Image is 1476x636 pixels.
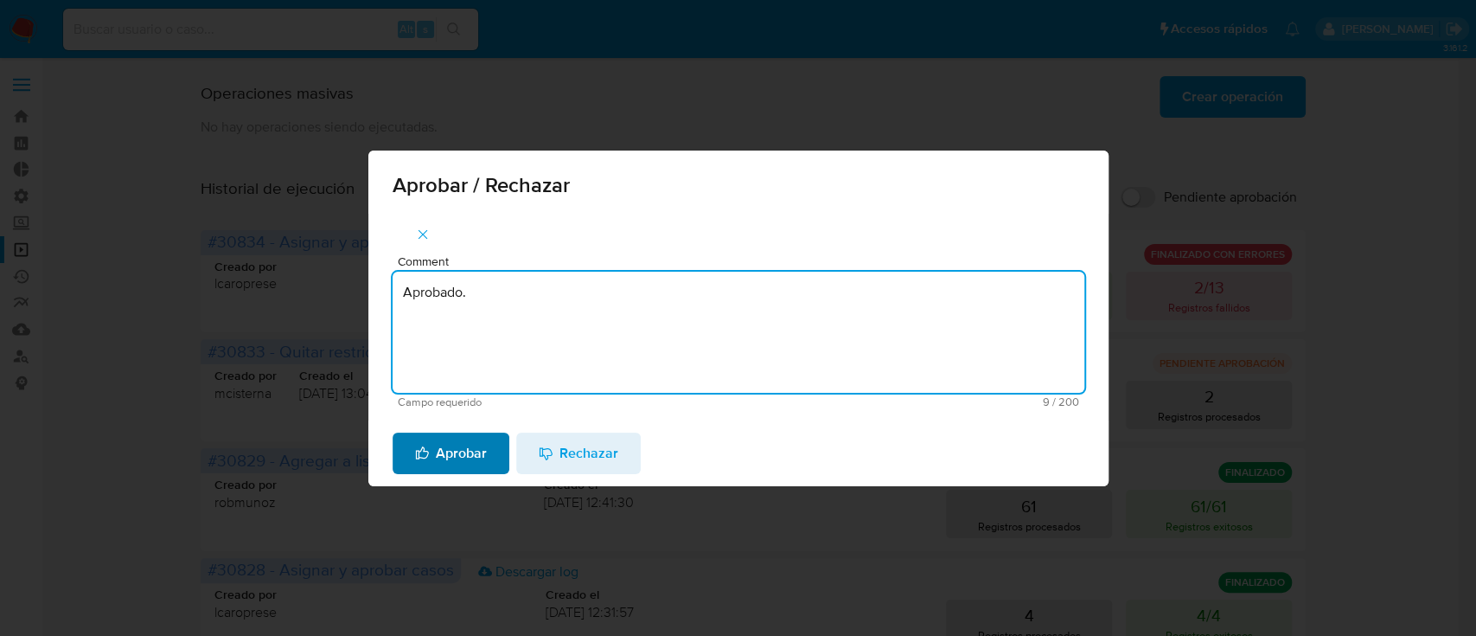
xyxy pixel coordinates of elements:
[738,396,1079,408] span: Máximo 200 caracteres
[398,396,738,408] span: Campo requerido
[398,255,1089,268] span: Comment
[393,175,1084,196] span: Aprobar / Rechazar
[393,433,509,474] button: Aprobar
[539,434,618,472] span: Rechazar
[415,434,487,472] span: Aprobar
[393,272,1084,393] textarea: Aprobado.
[516,433,641,474] button: Rechazar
